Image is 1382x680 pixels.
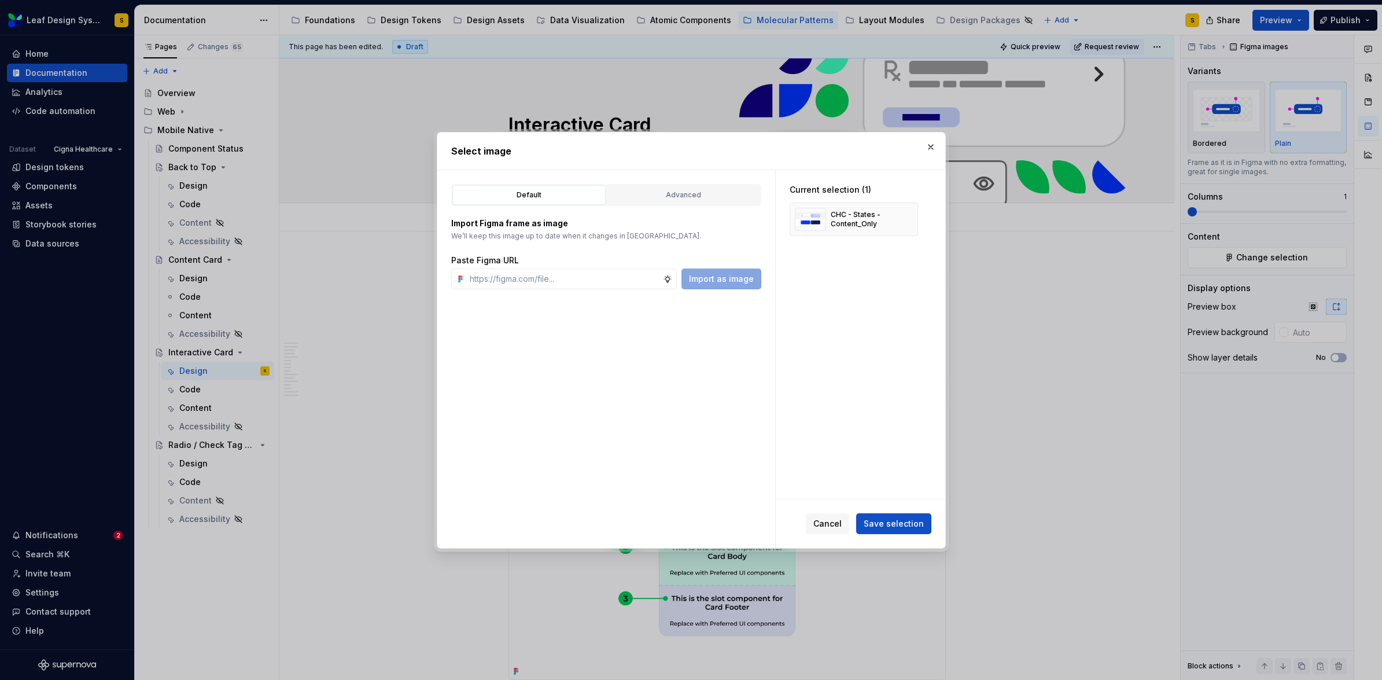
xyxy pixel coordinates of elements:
[864,518,924,530] span: Save selection
[451,231,761,241] p: We’ll keep this image up to date when it changes in [GEOGRAPHIC_DATA].
[451,144,931,158] h2: Select image
[856,513,931,534] button: Save selection
[465,269,663,289] input: https://figma.com/file...
[806,513,849,534] button: Cancel
[831,210,892,229] div: CHC - States - Content_Only
[813,518,842,530] span: Cancel
[790,184,918,196] div: Current selection (1)
[611,189,756,201] div: Advanced
[451,218,761,229] p: Import Figma frame as image
[451,255,519,266] label: Paste Figma URL
[456,189,602,201] div: Default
